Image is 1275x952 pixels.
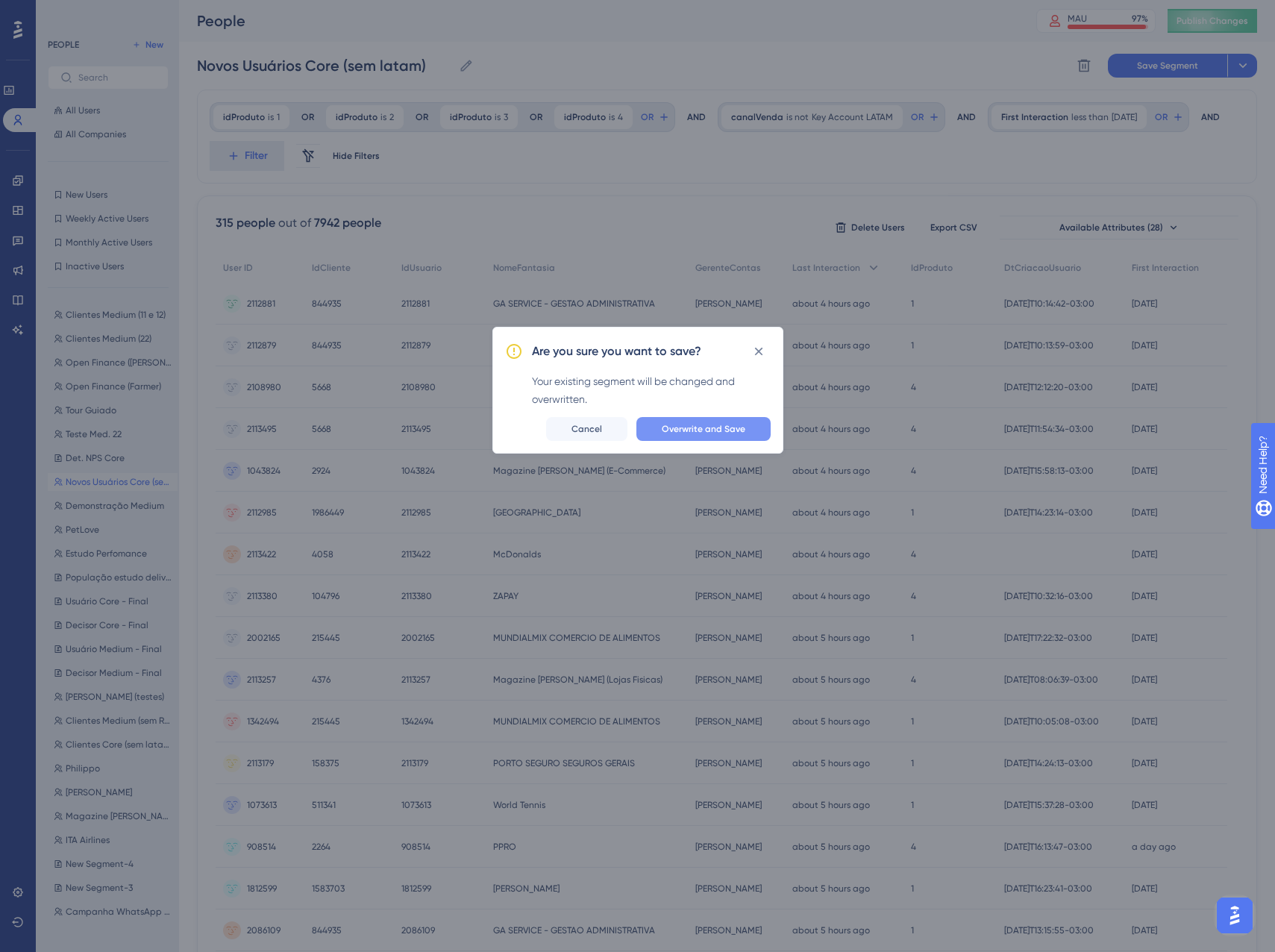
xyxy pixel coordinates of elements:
span: Overwrite and Save [662,423,745,435]
div: Your existing segment will be changed and overwritten. [532,372,771,408]
span: Cancel [571,423,602,435]
h2: Are you sure you want to save? [532,342,701,360]
iframe: UserGuiding AI Assistant Launcher [1212,893,1257,938]
span: Need Help? [35,4,93,22]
